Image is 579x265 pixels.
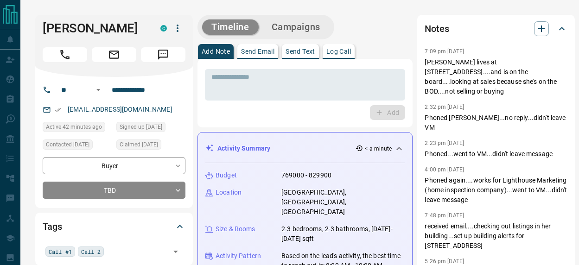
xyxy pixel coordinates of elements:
[46,140,89,149] span: Contacted [DATE]
[425,221,567,251] p: received email....checking out listings in her building...set up building alerts for [STREET_ADDR...
[281,224,405,244] p: 2-3 bedrooms, 2-3 bathrooms, [DATE]-[DATE] sqft
[68,106,172,113] a: [EMAIL_ADDRESS][DOMAIN_NAME]
[425,258,464,265] p: 5:26 pm [DATE]
[46,122,102,132] span: Active 42 minutes ago
[425,104,464,110] p: 2:32 pm [DATE]
[93,84,104,95] button: Open
[169,245,182,258] button: Open
[425,21,449,36] h2: Notes
[425,176,567,205] p: Phoned again....works for Lighthouse Marketing (home inspection company)...went to VM...didn't le...
[43,139,112,152] div: Wed Aug 21 2024
[425,166,464,173] p: 4:00 pm [DATE]
[205,140,405,157] div: Activity Summary< a minute
[365,145,392,153] p: < a minute
[43,157,185,174] div: Buyer
[216,251,261,261] p: Activity Pattern
[241,48,274,55] p: Send Email
[116,139,185,152] div: Tue Dec 07 2021
[216,188,242,197] p: Location
[425,149,567,159] p: Phoned...went to VM...didn't leave message
[116,122,185,135] div: Tue Sep 28 2021
[326,48,351,55] p: Log Call
[43,182,185,199] div: TBD
[81,247,101,256] span: Call 2
[286,48,315,55] p: Send Text
[43,21,146,36] h1: [PERSON_NAME]
[216,170,237,180] p: Budget
[281,188,405,217] p: [GEOGRAPHIC_DATA], [GEOGRAPHIC_DATA], [GEOGRAPHIC_DATA]
[425,140,464,146] p: 2:23 pm [DATE]
[55,107,61,113] svg: Email Verified
[217,144,270,153] p: Activity Summary
[425,113,567,132] p: Phoned [PERSON_NAME]...no reply...didn't leave VM
[262,19,330,35] button: Campaigns
[160,25,167,32] div: condos.ca
[425,212,464,219] p: 7:48 pm [DATE]
[43,219,62,234] h2: Tags
[49,247,72,256] span: Call #1
[120,140,158,149] span: Claimed [DATE]
[92,47,136,62] span: Email
[43,47,87,62] span: Call
[120,122,162,132] span: Signed up [DATE]
[43,122,112,135] div: Fri Aug 15 2025
[425,57,567,96] p: [PERSON_NAME] lives at [STREET_ADDRESS]....and is on the board....looking at sales because she's ...
[43,215,185,238] div: Tags
[281,170,331,180] p: 769000 - 829900
[425,48,464,55] p: 7:09 pm [DATE]
[425,18,567,40] div: Notes
[202,48,230,55] p: Add Note
[202,19,259,35] button: Timeline
[216,224,255,234] p: Size & Rooms
[141,47,185,62] span: Message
